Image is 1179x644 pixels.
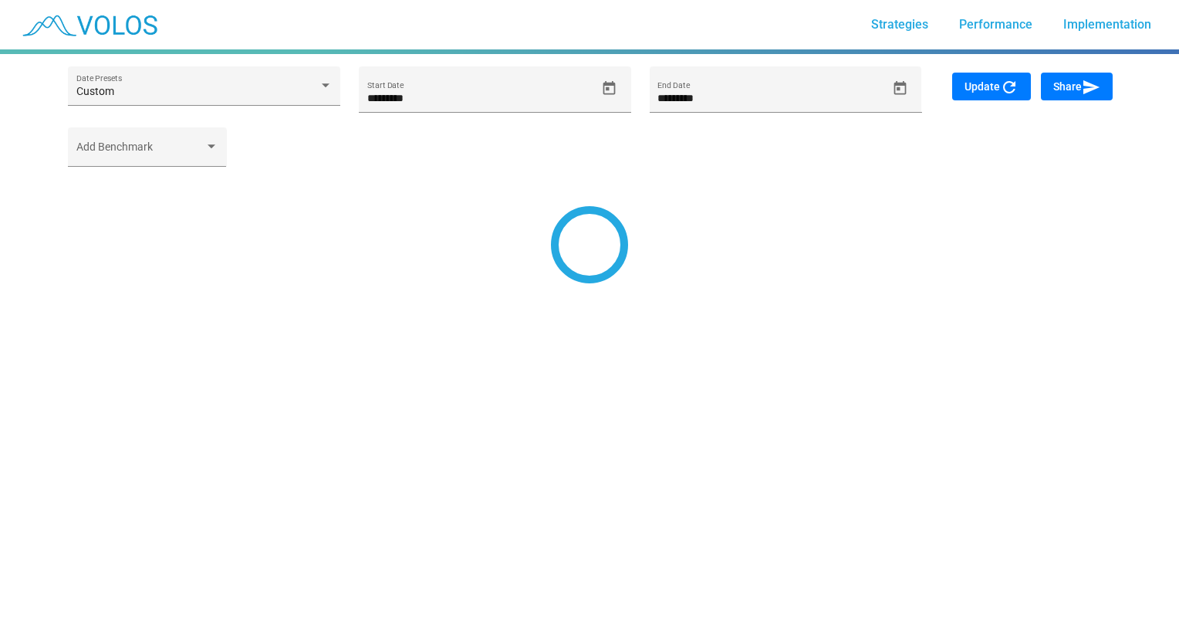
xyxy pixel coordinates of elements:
span: Share [1053,80,1100,93]
button: Update [952,73,1031,100]
span: Performance [959,17,1032,32]
mat-icon: send [1082,78,1100,97]
span: Custom [76,85,114,97]
span: Strategies [871,17,928,32]
a: Performance [947,11,1045,39]
span: Update [964,80,1019,93]
mat-icon: refresh [1000,78,1019,97]
button: Share [1041,73,1113,100]
a: Strategies [859,11,941,39]
button: Open calendar [596,75,623,102]
span: Implementation [1063,17,1151,32]
img: blue_transparent.png [12,5,165,44]
button: Open calendar [887,75,914,102]
a: Implementation [1051,11,1164,39]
